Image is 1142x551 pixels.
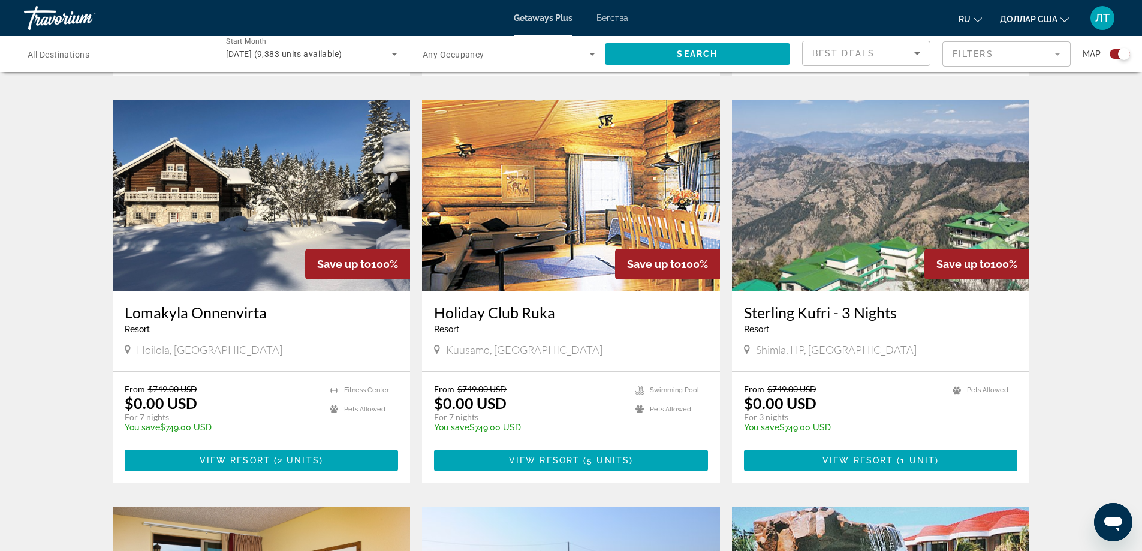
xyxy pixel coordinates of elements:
span: Pets Allowed [967,386,1008,394]
iframe: Кнопка запуска окна обмена сообщениями [1094,503,1132,541]
a: Holiday Club Ruka [434,303,708,321]
img: DC77E01L.jpg [732,100,1030,291]
button: View Resort(2 units) [125,450,399,471]
font: доллар США [1000,14,1057,24]
span: From [434,384,454,394]
span: $749.00 USD [767,384,816,394]
button: Изменить валюту [1000,10,1069,28]
span: Pets Allowed [344,405,385,413]
p: For 7 nights [434,412,623,423]
img: 3551I01X.jpg [422,100,720,291]
span: Kuusamo, [GEOGRAPHIC_DATA] [446,343,602,356]
button: Filter [942,41,1071,67]
span: All Destinations [28,50,89,59]
img: 4902E01X.jpg [113,100,411,291]
p: For 3 nights [744,412,941,423]
span: From [125,384,145,394]
span: 1 unit [900,456,935,465]
p: $0.00 USD [125,394,197,412]
span: View Resort [509,456,580,465]
button: View Resort(5 units) [434,450,708,471]
span: Any Occupancy [423,50,484,59]
span: View Resort [822,456,893,465]
p: $0.00 USD [434,394,507,412]
span: ( ) [580,456,633,465]
span: Map [1083,46,1101,62]
span: You save [744,423,779,432]
p: $0.00 USD [744,394,816,412]
mat-select: Sort by [812,46,920,61]
span: You save [434,423,469,432]
p: $749.00 USD [125,423,318,432]
p: For 7 nights [125,412,318,423]
button: Search [605,43,791,65]
span: Start Month [226,37,266,46]
button: View Resort(1 unit) [744,450,1018,471]
span: Swimming Pool [650,386,699,394]
span: [DATE] (9,383 units available) [226,49,342,59]
font: ЛТ [1095,11,1110,24]
span: Resort [125,324,150,334]
a: Травориум [24,2,144,34]
p: $749.00 USD [434,423,623,432]
span: Best Deals [812,49,875,58]
button: Меню пользователя [1087,5,1118,31]
p: $749.00 USD [744,423,941,432]
span: Save up to [936,258,990,270]
span: Resort [434,324,459,334]
span: Save up to [317,258,371,270]
span: 5 units [587,456,629,465]
span: View Resort [200,456,270,465]
a: Sterling Kufri - 3 Nights [744,303,1018,321]
span: From [744,384,764,394]
div: 100% [924,249,1029,279]
span: Pets Allowed [650,405,691,413]
div: 100% [305,249,410,279]
font: ru [959,14,971,24]
span: 2 units [278,456,320,465]
a: Getaways Plus [514,13,572,23]
span: ( ) [893,456,939,465]
span: $749.00 USD [457,384,507,394]
span: $749.00 USD [148,384,197,394]
span: Hoilola, [GEOGRAPHIC_DATA] [137,343,282,356]
span: Resort [744,324,769,334]
span: ( ) [270,456,323,465]
a: Lomakyla Onnenvirta [125,303,399,321]
span: Save up to [627,258,681,270]
a: Бегства [596,13,628,23]
span: Search [677,49,718,59]
span: Shimla, HP, [GEOGRAPHIC_DATA] [756,343,917,356]
div: 100% [615,249,720,279]
span: You save [125,423,160,432]
span: Fitness Center [344,386,389,394]
button: Изменить язык [959,10,982,28]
